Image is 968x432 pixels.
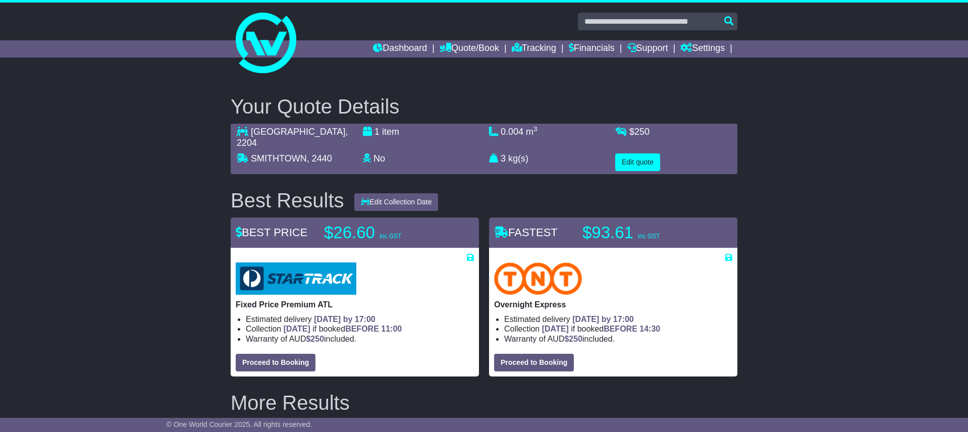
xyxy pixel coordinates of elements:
span: inc GST [380,233,401,240]
span: inc GST [638,233,660,240]
li: Warranty of AUD included. [504,334,732,344]
span: , 2204 [237,127,348,148]
li: Collection [246,324,474,334]
span: BEST PRICE [236,226,307,239]
a: Tracking [512,40,556,58]
span: [GEOGRAPHIC_DATA] [251,127,345,137]
span: $ [306,335,324,343]
span: [DATE] [542,325,569,333]
span: $ [564,335,582,343]
li: Collection [504,324,732,334]
img: StarTrack: Fixed Price Premium ATL [236,262,356,295]
span: 250 [310,335,324,343]
span: BEFORE [345,325,379,333]
span: kg(s) [508,153,528,164]
img: TNT Domestic: Overnight Express [494,262,582,295]
a: Settings [680,40,725,58]
p: Fixed Price Premium ATL [236,300,474,309]
span: , 2440 [307,153,332,164]
span: © One World Courier 2025. All rights reserved. [167,420,312,428]
sup: 3 [533,125,537,133]
button: Edit Collection Date [354,193,439,211]
p: Overnight Express [494,300,732,309]
h2: More Results [231,392,737,414]
button: Edit quote [615,153,660,171]
a: Dashboard [373,40,427,58]
p: $93.61 [582,223,709,243]
li: Estimated delivery [246,314,474,324]
span: FASTEST [494,226,558,239]
button: Proceed to Booking [236,354,315,371]
p: $26.60 [324,223,450,243]
a: Quote/Book [440,40,499,58]
span: 250 [634,127,650,137]
span: No [373,153,385,164]
span: [DATE] by 17:00 [314,315,375,323]
span: $ [629,127,650,137]
h2: Your Quote Details [231,95,737,118]
span: 0.004 [501,127,523,137]
span: [DATE] [284,325,310,333]
span: 11:00 [381,325,402,333]
a: Support [627,40,668,58]
span: 1 [374,127,380,137]
button: Proceed to Booking [494,354,574,371]
span: BEFORE [604,325,637,333]
li: Warranty of AUD included. [246,334,474,344]
span: [DATE] by 17:00 [572,315,634,323]
span: m [526,127,537,137]
span: item [382,127,399,137]
span: SMITHTOWN [251,153,307,164]
span: 14:30 [639,325,660,333]
div: Best Results [226,189,349,211]
li: Estimated delivery [504,314,732,324]
span: if booked [284,325,402,333]
a: Financials [569,40,615,58]
span: if booked [542,325,660,333]
span: 3 [501,153,506,164]
span: 250 [569,335,582,343]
